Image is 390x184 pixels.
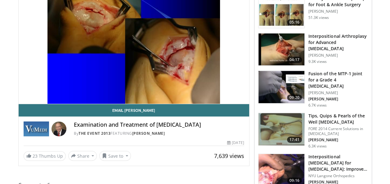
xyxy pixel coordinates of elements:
p: [PERSON_NAME] [308,9,368,14]
span: 17:41 [287,137,302,143]
p: 6.3K views [308,144,327,149]
span: 7,639 views [214,152,244,160]
div: [DATE] [227,140,244,146]
p: [PERSON_NAME] [308,138,368,142]
a: 09:20 Fusion of the MTP-1 Joint for a Grade 4 [MEDICAL_DATA] [PERSON_NAME] [PERSON_NAME] 6.7K views [258,71,368,108]
img: 303537_0000_1.png.150x105_q85_crop-smart_upscale.jpg [258,33,304,66]
img: Avatar [52,121,66,136]
img: 28f23b59-ea27-48bd-8d84-3131a8e0ead1.150x105_q85_crop-smart_upscale.jpg [258,113,304,145]
img: The Event 2013 [24,121,49,136]
a: 17:41 Tips, Quips & Pearls of the Weil [MEDICAL_DATA] FORE 2014 Current Solutions in [MEDICAL_DAT... [258,113,368,149]
button: Save to [99,151,131,161]
p: 6.7K views [308,103,327,108]
h3: Fusion of the MTP-1 Joint for a Grade 4 [MEDICAL_DATA] [308,71,368,89]
a: [PERSON_NAME] [132,131,165,136]
span: 09:16 [287,177,302,184]
span: 04:17 [287,57,302,63]
p: [PERSON_NAME] [308,97,368,102]
button: Share [68,151,97,161]
p: 51.3K views [308,15,329,20]
span: 09:20 [287,94,302,101]
span: 05:16 [287,19,302,25]
h4: Examination and Treatment of [MEDICAL_DATA] [74,121,244,128]
h3: Interpositional [MEDICAL_DATA] for [MEDICAL_DATA]: Improved Technique [308,154,368,172]
div: By FEATURING [74,131,244,136]
p: [PERSON_NAME] [308,53,368,58]
a: 23 Thumbs Up [24,151,66,161]
h3: Tips, Quips & Pearls of the Weil [MEDICAL_DATA] [308,113,368,125]
a: Email [PERSON_NAME] [19,104,249,116]
h3: Interpositional Arthroplasy for Advanced [MEDICAL_DATA] [308,33,368,52]
p: NYU Langone Orthopedics [308,173,368,178]
p: [PERSON_NAME] [308,90,368,95]
a: The Event 2013 [78,131,110,136]
span: 23 [33,153,38,159]
a: 04:17 Interpositional Arthroplasy for Advanced [MEDICAL_DATA] [PERSON_NAME] 9.3K views [258,33,368,66]
img: ddb27d7a-c5cd-46b0-848e-b0c966468a6e.150x105_q85_crop-smart_upscale.jpg [258,71,304,103]
p: FORE 2014 Current Solutions in [MEDICAL_DATA] [308,126,368,136]
p: 9.3K views [308,59,327,64]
